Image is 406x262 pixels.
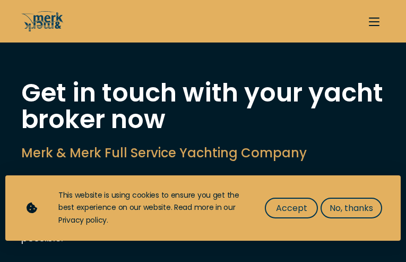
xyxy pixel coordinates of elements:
p: Our team looks forward to speaking with you! Whether you are buying, selling, or looking for the ... [21,173,385,245]
a: Privacy policy [58,215,107,225]
div: This website is using cookies to ensure you get the best experience on our website. Read more in ... [58,189,244,227]
button: Accept [265,198,318,218]
span: Accept [276,201,307,215]
span: No, thanks [330,201,373,215]
h2: Merk & Merk Full Service Yachting Company [21,143,385,163]
h1: Get in touch with your yacht broker now [21,80,385,133]
button: No, thanks [321,198,382,218]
